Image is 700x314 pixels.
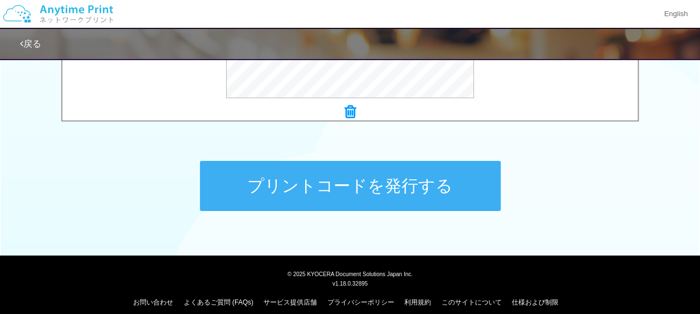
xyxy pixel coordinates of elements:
a: 戻る [20,39,41,48]
a: 仕様および制限 [512,298,559,306]
button: プリントコードを発行する [200,161,501,211]
a: よくあるご質問 (FAQs) [184,298,253,306]
span: © 2025 KYOCERA Document Solutions Japan Inc. [287,270,413,277]
a: 利用規約 [404,298,431,306]
a: プライバシーポリシー [327,298,394,306]
span: v1.18.0.32895 [332,280,368,287]
a: このサイトについて [441,298,501,306]
a: サービス提供店舗 [263,298,317,306]
a: お問い合わせ [133,298,173,306]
